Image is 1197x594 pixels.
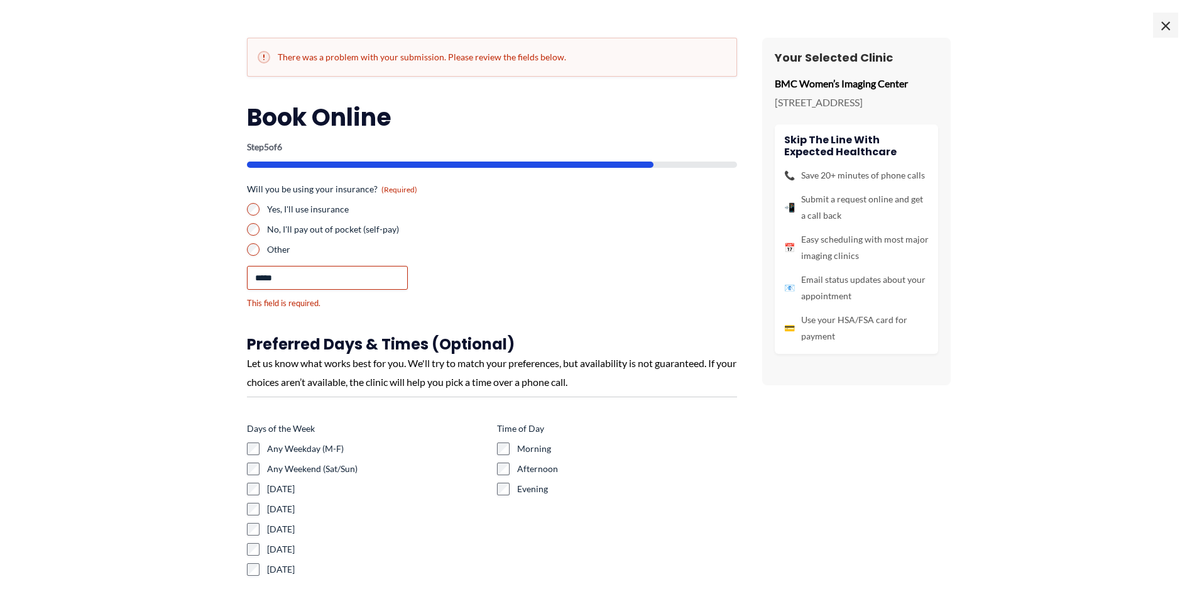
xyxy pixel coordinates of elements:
[784,167,929,184] li: Save 20+ minutes of phone calls
[247,297,487,309] div: This field is required.
[784,239,795,256] span: 📅
[775,93,938,112] p: [STREET_ADDRESS]
[267,483,487,495] label: [DATE]
[247,143,737,151] p: Step of
[497,422,544,435] legend: Time of Day
[1153,13,1178,38] span: ×
[267,563,487,576] label: [DATE]
[247,422,315,435] legend: Days of the Week
[784,280,795,296] span: 📧
[277,141,282,152] span: 6
[247,102,737,133] h2: Book Online
[775,50,938,65] h3: Your Selected Clinic
[267,443,487,455] label: Any Weekday (M-F)
[264,141,269,152] span: 5
[267,523,487,536] label: [DATE]
[517,463,737,475] label: Afternoon
[784,320,795,336] span: 💳
[784,272,929,304] li: Email status updates about your appointment
[258,51,726,63] h2: There was a problem with your submission. Please review the fields below.
[267,503,487,515] label: [DATE]
[784,167,795,184] span: 📞
[784,312,929,344] li: Use your HSA/FSA card for payment
[267,463,487,475] label: Any Weekend (Sat/Sun)
[267,223,487,236] label: No, I'll pay out of pocket (self-pay)
[517,443,737,455] label: Morning
[784,191,929,224] li: Submit a request online and get a call back
[267,243,487,256] label: Other
[784,134,929,158] h4: Skip the line with Expected Healthcare
[247,266,408,290] input: Other Choice, please specify
[784,199,795,216] span: 📲
[381,185,417,194] span: (Required)
[247,183,417,195] legend: Will you be using your insurance?
[247,334,737,354] h3: Preferred Days & Times (Optional)
[247,354,737,391] div: Let us know what works best for you. We'll try to match your preferences, but availability is not...
[784,231,929,264] li: Easy scheduling with most major imaging clinics
[267,203,487,216] label: Yes, I'll use insurance
[775,74,938,93] p: BMC Women’s Imaging Center
[517,483,737,495] label: Evening
[267,543,487,556] label: [DATE]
